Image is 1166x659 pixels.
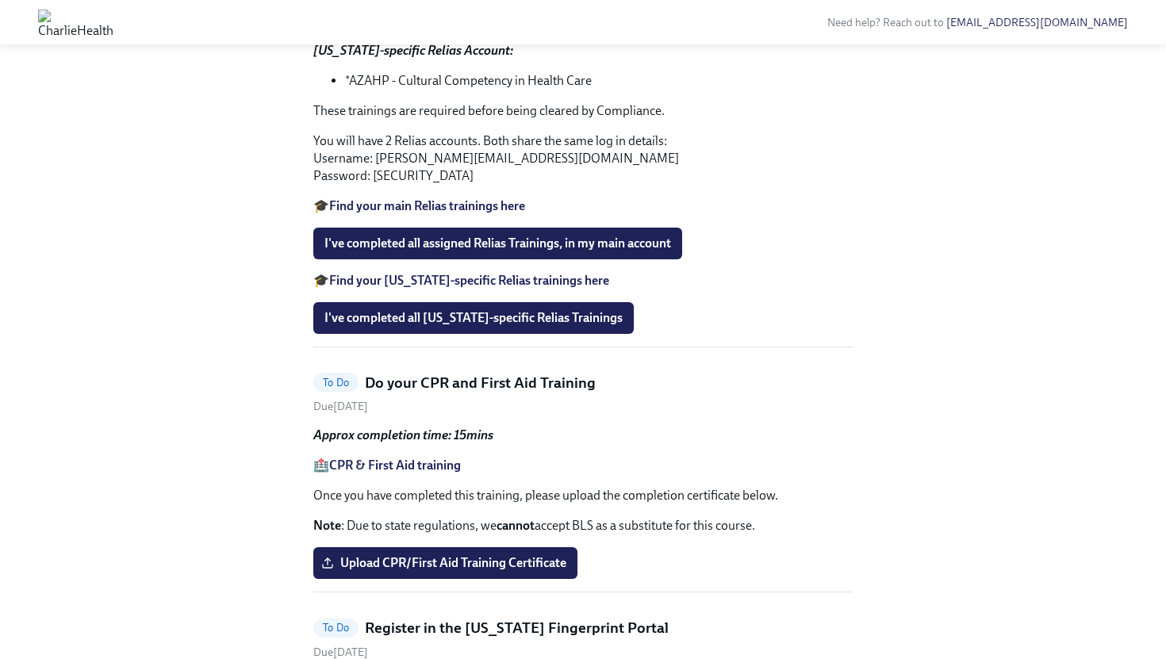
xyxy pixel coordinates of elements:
img: CharlieHealth [38,10,113,35]
p: : Due to state regulations, we accept BLS as a substitute for this course. [313,517,853,534]
a: Find your main Relias trainings here [329,198,525,213]
a: Find your [US_STATE]-specific Relias trainings here [329,273,609,288]
span: To Do [313,377,359,389]
a: To DoDo your CPR and First Aid TrainingDue[DATE] [313,373,853,415]
p: 🎓 [313,197,853,215]
span: To Do [313,622,359,634]
li: *AZAHP - Cultural Competency in Health Care [345,72,853,90]
h5: Register in the [US_STATE] Fingerprint Portal [365,618,669,638]
button: I've completed all [US_STATE]-specific Relias Trainings [313,302,634,334]
span: Upload CPR/First Aid Training Certificate [324,555,566,571]
p: These trainings are required before being cleared by Compliance. [313,102,853,120]
strong: cannot [497,518,535,533]
span: Friday, August 22nd 2025, 10:00 am [313,646,368,659]
label: Upload CPR/First Aid Training Certificate [313,547,577,579]
a: CPR & First Aid training [329,458,461,473]
strong: Note [313,518,341,533]
p: 🎓 [313,272,853,289]
span: Friday, August 22nd 2025, 10:00 am [313,400,368,413]
span: I've completed all assigned Relias Trainings, in my main account [324,236,671,251]
h5: Do your CPR and First Aid Training [365,373,596,393]
span: I've completed all [US_STATE]-specific Relias Trainings [324,310,623,326]
strong: [US_STATE]-specific Relias Account: [313,43,513,58]
p: Once you have completed this training, please upload the completion certificate below. [313,487,853,504]
button: I've completed all assigned Relias Trainings, in my main account [313,228,682,259]
span: Need help? Reach out to [827,16,1128,29]
strong: Approx completion time: 15mins [313,427,493,443]
p: 🏥 [313,457,853,474]
a: [EMAIL_ADDRESS][DOMAIN_NAME] [946,16,1128,29]
p: You will have 2 Relias accounts. Both share the same log in details: Username: [PERSON_NAME][EMAI... [313,132,853,185]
